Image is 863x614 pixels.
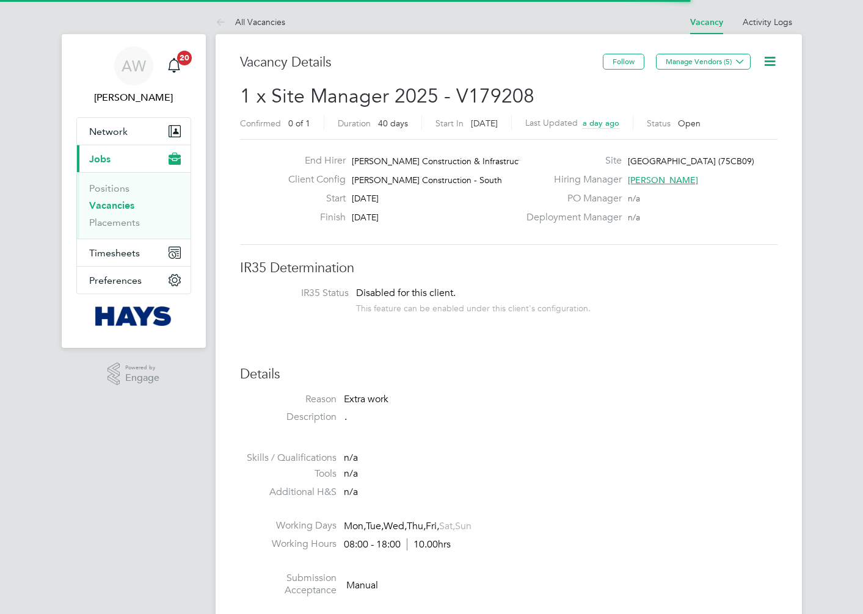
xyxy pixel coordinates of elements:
label: Tools [240,468,337,480]
label: IR35 Status [252,287,349,300]
span: AW [122,58,146,74]
a: 20 [162,46,186,85]
span: [DATE] [352,212,379,223]
label: Description [240,411,337,424]
a: Powered byEngage [107,363,159,386]
p: . [344,411,777,424]
span: Network [89,126,128,137]
span: Open [678,118,701,129]
label: Duration [338,118,371,129]
a: Placements [89,217,140,228]
span: n/a [628,212,640,223]
a: Positions [89,182,129,194]
a: All Vacancies [216,16,285,27]
span: n/a [344,452,358,464]
label: Deployment Manager [519,211,622,224]
span: [DATE] [352,193,379,204]
span: [DATE] [471,118,498,129]
span: Powered by [125,363,159,373]
span: Extra work [344,393,388,405]
button: Timesheets [77,239,191,266]
span: a day ago [583,118,619,128]
label: Hiring Manager [519,173,622,186]
span: Sat, [439,520,455,532]
span: 10.00hrs [407,538,451,551]
span: n/a [628,193,640,204]
h3: Vacancy Details [240,54,603,71]
h3: IR35 Determination [240,259,777,277]
div: 08:00 - 18:00 [344,538,451,551]
span: Manual [346,579,378,591]
label: Confirmed [240,118,281,129]
img: hays-logo-retina.png [95,306,172,326]
span: [GEOGRAPHIC_DATA] (75CB09) [628,156,754,167]
span: Jobs [89,153,111,165]
span: Thu, [407,520,426,532]
span: Fri, [426,520,439,532]
label: Start [279,192,346,205]
a: Activity Logs [743,16,792,27]
label: Skills / Qualifications [240,452,337,464]
span: Alan Watts [76,90,191,105]
div: This feature can be enabled under this client's configuration. [356,300,591,314]
span: 40 days [378,118,408,129]
span: n/a [344,468,358,480]
a: Vacancies [89,200,134,211]
div: Jobs [77,172,191,239]
button: Follow [603,54,644,70]
span: [PERSON_NAME] [628,175,698,186]
label: PO Manager [519,192,622,205]
nav: Main navigation [62,34,206,348]
span: 20 [177,51,192,65]
label: Reason [240,393,337,406]
a: Go to home page [76,306,191,326]
label: Finish [279,211,346,224]
span: 0 of 1 [288,118,310,129]
button: Jobs [77,145,191,172]
label: End Hirer [279,154,346,167]
span: Preferences [89,275,142,286]
label: Start In [435,118,464,129]
span: Sun [455,520,472,532]
span: Disabled for this client. [356,287,456,299]
label: Working Hours [240,538,337,551]
span: Tue, [366,520,384,532]
a: AW[PERSON_NAME] [76,46,191,105]
label: Status [647,118,671,129]
span: Mon, [344,520,366,532]
label: Site [519,154,622,167]
label: Submission Acceptance [240,572,337,598]
button: Manage Vendors (5) [656,54,751,70]
button: Preferences [77,267,191,294]
span: 1 x Site Manager 2025 - V179208 [240,84,534,108]
label: Working Days [240,519,337,532]
label: Last Updated [525,117,578,128]
span: Engage [125,373,159,383]
a: Vacancy [690,17,723,27]
button: Network [77,118,191,145]
label: Client Config [279,173,346,186]
span: n/a [344,486,358,498]
h3: Details [240,366,777,383]
span: [PERSON_NAME] Construction - South [352,175,502,186]
label: Additional H&S [240,486,337,499]
span: Wed, [384,520,407,532]
span: [PERSON_NAME] Construction & Infrastruct… [352,156,530,167]
span: Timesheets [89,247,140,259]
